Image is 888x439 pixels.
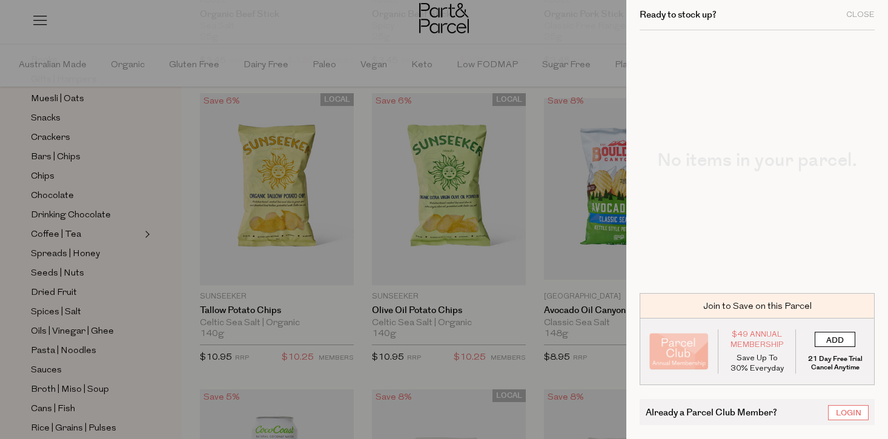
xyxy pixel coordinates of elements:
span: $49 Annual Membership [727,329,787,350]
p: 21 Day Free Trial Cancel Anytime [805,355,865,372]
h2: No items in your parcel. [640,151,875,170]
div: Close [846,11,875,19]
span: Already a Parcel Club Member? [646,405,777,419]
p: Save Up To 30% Everyday [727,353,787,374]
h2: Ready to stock up? [640,10,717,19]
div: Join to Save on this Parcel [640,293,875,319]
input: ADD [815,332,855,347]
a: Login [828,405,869,420]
